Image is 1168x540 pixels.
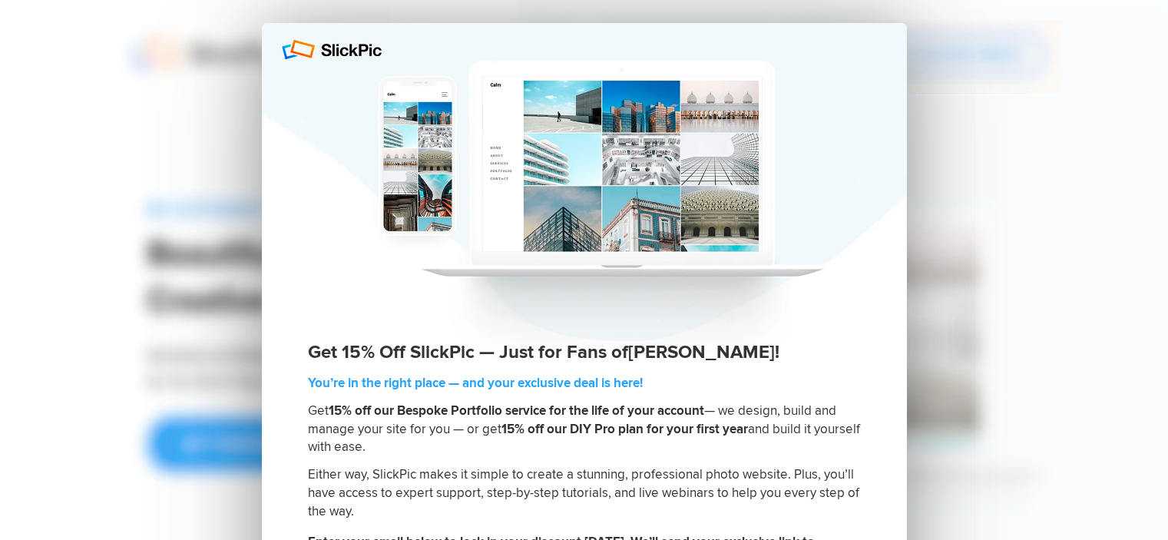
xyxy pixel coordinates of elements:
p: Get 15% Off SlickPic — Just for Fans of ! [308,339,861,366]
b: 15% off our Bespoke Portfolio service for the life of your account [329,403,704,419]
span: [PERSON_NAME] [628,341,775,363]
b: 15% off our DIY Pro plan for your first year [501,421,748,437]
h2: Get — we design, build and manage your site for you — or get and build it yourself with ease. Eit... [308,374,861,521]
b: You’re in the right place — and your exclusive deal is here! [308,375,643,391]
